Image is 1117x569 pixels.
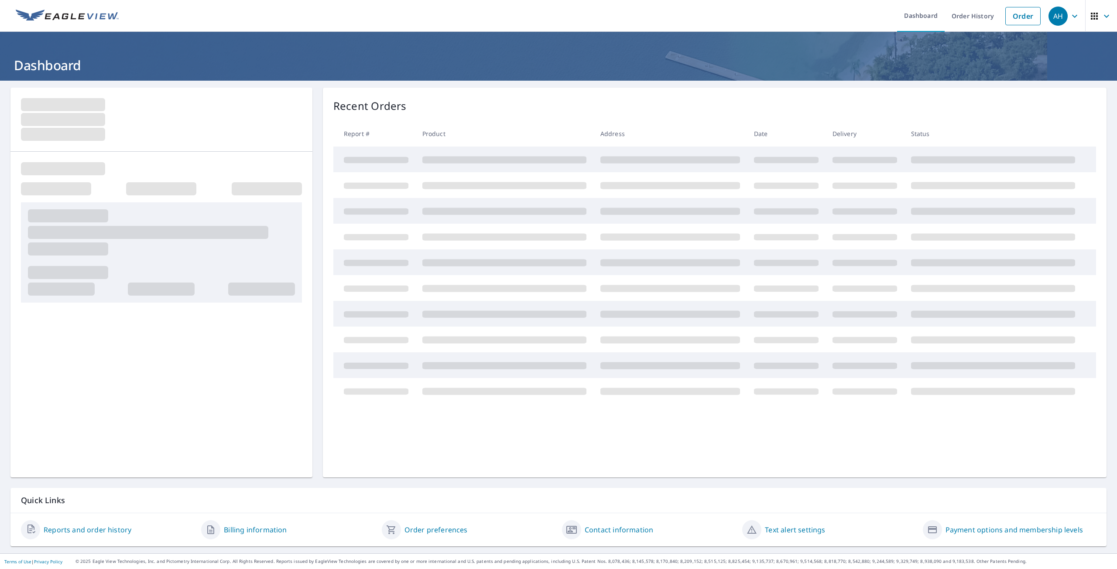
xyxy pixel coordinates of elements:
[21,495,1096,506] p: Quick Links
[765,525,825,535] a: Text alert settings
[10,56,1107,74] h1: Dashboard
[585,525,653,535] a: Contact information
[1005,7,1041,25] a: Order
[946,525,1083,535] a: Payment options and membership levels
[593,121,747,147] th: Address
[4,559,62,564] p: |
[404,525,468,535] a: Order preferences
[1048,7,1068,26] div: AH
[904,121,1082,147] th: Status
[34,559,62,565] a: Privacy Policy
[333,98,407,114] p: Recent Orders
[16,10,119,23] img: EV Logo
[826,121,904,147] th: Delivery
[4,559,31,565] a: Terms of Use
[415,121,593,147] th: Product
[75,558,1113,565] p: © 2025 Eagle View Technologies, Inc. and Pictometry International Corp. All Rights Reserved. Repo...
[44,525,131,535] a: Reports and order history
[224,525,287,535] a: Billing information
[333,121,415,147] th: Report #
[747,121,826,147] th: Date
